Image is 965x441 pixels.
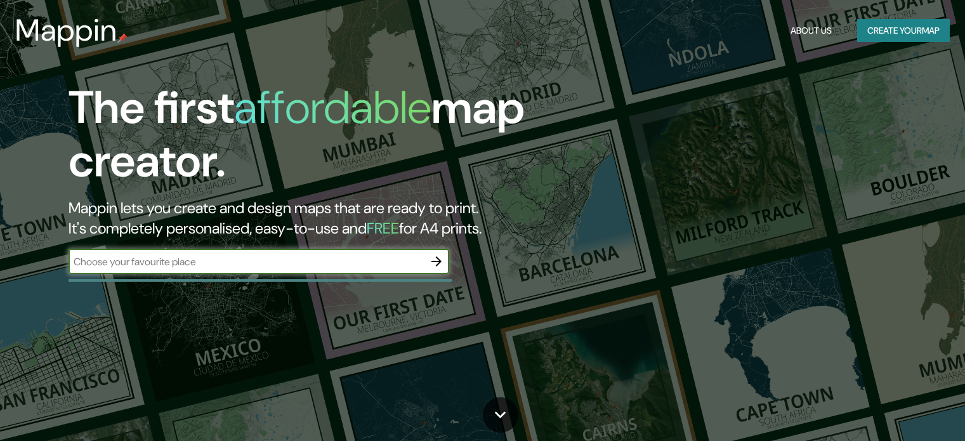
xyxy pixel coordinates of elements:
h1: The first map creator. [69,81,551,198]
h2: Mappin lets you create and design maps that are ready to print. It's completely personalised, eas... [69,198,551,239]
img: mappin-pin [117,33,128,43]
button: Create yourmap [857,19,950,43]
input: Choose your favourite place [69,254,424,269]
iframe: Help widget launcher [852,392,951,427]
h5: FREE [367,218,399,238]
button: About Us [785,19,837,43]
h3: Mappin [15,13,117,48]
h1: affordable [234,78,431,137]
